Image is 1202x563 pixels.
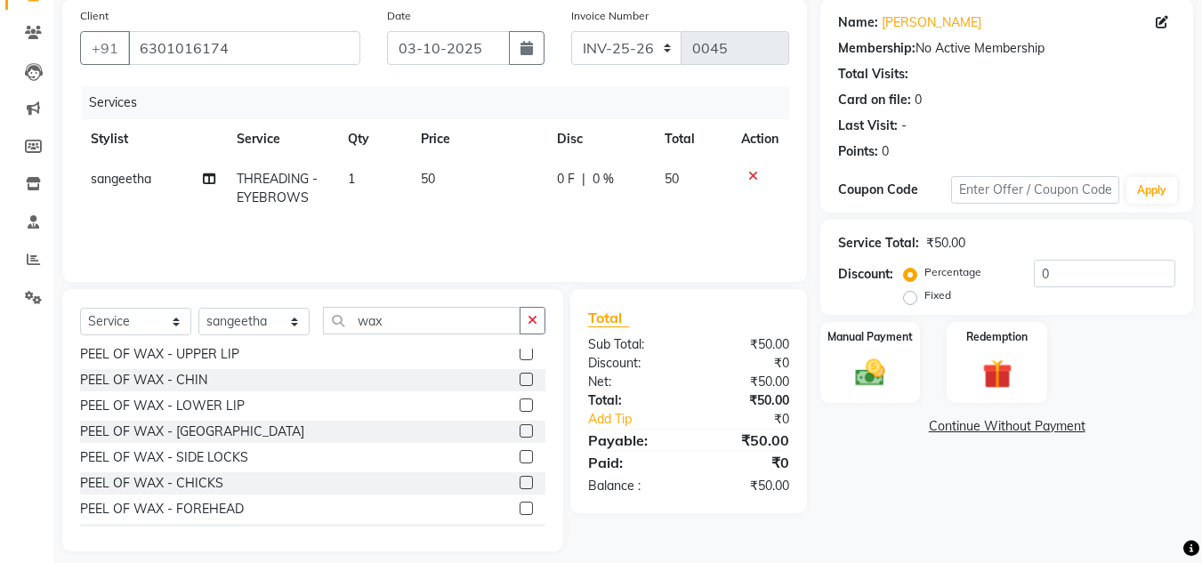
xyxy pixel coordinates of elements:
[571,8,649,24] label: Invoice Number
[80,448,248,467] div: PEEL OF WAX - SIDE LOCKS
[80,8,109,24] label: Client
[689,335,803,354] div: ₹50.00
[593,170,614,189] span: 0 %
[689,373,803,391] div: ₹50.00
[827,329,913,345] label: Manual Payment
[973,356,1021,392] img: _gift.svg
[1126,177,1177,204] button: Apply
[824,417,1190,436] a: Continue Without Payment
[838,142,878,161] div: Points:
[80,397,245,415] div: PEEL OF WAX - LOWER LIP
[838,13,878,32] div: Name:
[575,430,689,451] div: Payable:
[421,171,435,187] span: 50
[924,264,981,280] label: Percentage
[730,119,789,159] th: Action
[689,452,803,473] div: ₹0
[838,91,911,109] div: Card on file:
[838,117,898,135] div: Last Visit:
[588,309,629,327] span: Total
[128,31,360,65] input: Search by Name/Mobile/Email/Code
[80,526,241,544] div: PEEL OF WAX - FULL FACE
[926,234,965,253] div: ₹50.00
[557,170,575,189] span: 0 F
[838,39,1175,58] div: No Active Membership
[226,119,336,159] th: Service
[689,430,803,451] div: ₹50.00
[708,410,803,429] div: ₹0
[337,119,411,159] th: Qty
[546,119,654,159] th: Disc
[654,119,730,159] th: Total
[966,329,1028,345] label: Redemption
[575,477,689,495] div: Balance :
[323,307,520,334] input: Search or Scan
[846,356,894,390] img: _cash.svg
[237,171,318,205] span: THREADING - EYEBROWS
[80,371,207,390] div: PEEL OF WAX - CHIN
[882,13,981,32] a: [PERSON_NAME]
[575,354,689,373] div: Discount:
[665,171,679,187] span: 50
[575,335,689,354] div: Sub Total:
[410,119,546,159] th: Price
[901,117,907,135] div: -
[80,422,304,441] div: PEEL OF WAX - [GEOGRAPHIC_DATA]
[80,31,130,65] button: +91
[80,500,244,519] div: PEEL OF WAX - FOREHEAD
[689,391,803,410] div: ₹50.00
[575,410,707,429] a: Add Tip
[91,171,151,187] span: sangeetha
[838,39,916,58] div: Membership:
[915,91,922,109] div: 0
[80,474,223,493] div: PEEL OF WAX - CHICKS
[838,181,950,199] div: Coupon Code
[80,345,239,364] div: PEEL OF WAX - UPPER LIP
[689,477,803,495] div: ₹50.00
[82,86,803,119] div: Services
[882,142,889,161] div: 0
[838,265,893,284] div: Discount:
[575,391,689,410] div: Total:
[689,354,803,373] div: ₹0
[951,176,1119,204] input: Enter Offer / Coupon Code
[838,234,919,253] div: Service Total:
[575,452,689,473] div: Paid:
[924,287,951,303] label: Fixed
[575,373,689,391] div: Net:
[838,65,908,84] div: Total Visits:
[387,8,411,24] label: Date
[582,170,585,189] span: |
[348,171,355,187] span: 1
[80,119,226,159] th: Stylist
